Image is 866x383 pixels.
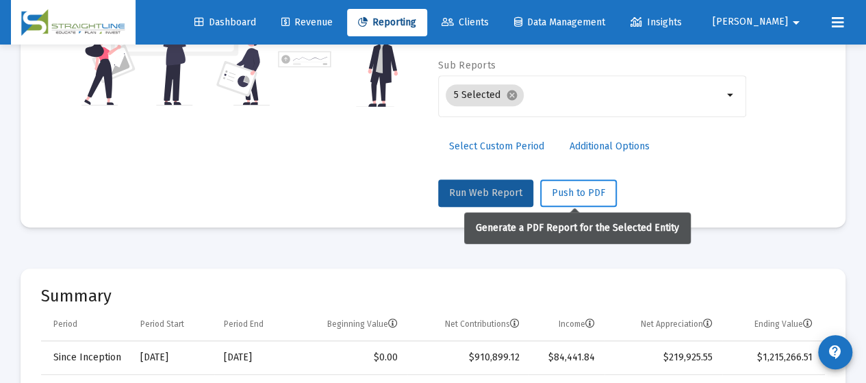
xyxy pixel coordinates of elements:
a: Dashboard [183,9,267,36]
mat-icon: cancel [506,89,518,101]
div: [DATE] [140,351,205,365]
mat-icon: arrow_drop_down [723,87,739,103]
span: Select Custom Period [449,140,544,152]
div: Net Appreciation [641,319,713,330]
div: [DATE] [224,351,283,365]
div: Net Contributions [444,319,519,330]
td: Column Net Appreciation [604,308,722,341]
span: Push to PDF [552,187,605,199]
mat-chip-list: Selection [446,82,723,109]
span: Additional Options [570,140,650,152]
td: Column Ending Value [722,308,825,341]
a: Data Management [503,9,616,36]
img: Dashboard [21,9,125,36]
button: Push to PDF [540,180,617,207]
span: Reporting [358,16,416,28]
mat-chip: 5 Selected [446,84,524,106]
a: Revenue [270,9,344,36]
div: Ending Value [754,319,813,330]
div: Beginning Value [327,319,398,330]
span: Run Web Report [449,187,522,199]
span: Insights [631,16,682,28]
td: $219,925.55 [604,341,722,374]
td: Column Period Start [131,308,214,341]
span: Clients [442,16,489,28]
img: reporting-alt [278,2,398,107]
td: Column Period End [214,308,293,341]
div: Period [53,319,77,330]
label: Sub Reports [438,60,496,71]
td: $84,441.84 [528,341,604,374]
span: Revenue [281,16,333,28]
button: Run Web Report [438,180,533,207]
td: Column Period [41,308,131,341]
mat-icon: contact_support [827,344,843,360]
div: Income [559,319,595,330]
span: Data Management [514,16,605,28]
a: Insights [620,9,693,36]
a: Clients [431,9,500,36]
button: [PERSON_NAME] [696,8,821,36]
td: $1,215,266.51 [722,341,825,374]
div: Period Start [140,319,184,330]
td: $0.00 [294,341,407,374]
td: Column Income [528,308,604,341]
div: Period End [224,319,264,330]
span: Dashboard [194,16,256,28]
td: Column Net Contributions [407,308,529,341]
mat-card-title: Summary [41,289,825,303]
span: [PERSON_NAME] [713,16,788,28]
td: Column Beginning Value [294,308,407,341]
td: $910,899.12 [407,341,529,374]
td: Since Inception [41,341,131,374]
a: Reporting [347,9,427,36]
mat-icon: arrow_drop_down [788,9,804,36]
